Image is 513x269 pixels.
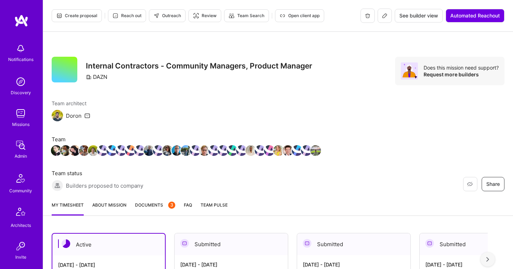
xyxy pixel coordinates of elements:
[264,145,275,156] img: Team Member Avatar
[311,144,320,157] a: Team Member Avatar
[66,182,143,189] span: Builders proposed to company
[303,239,311,248] img: Submitted
[274,144,283,157] a: Team Member Avatar
[181,145,191,156] img: Team Member Avatar
[172,144,181,157] a: Team Member Avatar
[107,145,117,156] img: Team Member Avatar
[52,110,63,121] img: Team Architect
[108,9,146,22] button: Reach out
[446,9,504,22] button: Automated Reachout
[193,13,199,19] i: icon Targeter
[144,144,154,157] a: Team Member Avatar
[56,13,62,19] i: icon Proposal
[134,145,145,156] img: Team Member Avatar
[236,145,247,156] img: Team Member Avatar
[14,75,28,89] img: discovery
[52,201,84,215] a: My timesheet
[168,202,175,209] div: 3
[310,145,321,156] img: Team Member Avatar
[52,180,63,191] img: Builders proposed to company
[135,144,144,157] a: Team Member Avatar
[200,144,209,157] a: Team Member Avatar
[283,144,292,157] a: Team Member Avatar
[292,144,302,157] a: Team Member Avatar
[154,144,163,157] a: Team Member Avatar
[52,169,143,177] span: Team status
[201,201,228,215] a: Team Pulse
[135,201,175,209] span: Documents
[303,261,405,268] div: [DATE] - [DATE]
[60,145,71,156] img: Team Member Avatar
[171,145,182,156] img: Team Member Avatar
[69,145,80,156] img: Team Member Avatar
[162,145,173,156] img: Team Member Avatar
[84,113,90,118] i: icon Mail
[275,9,324,22] button: Open client app
[86,74,92,80] i: icon CompanyGray
[8,56,33,63] div: Notifications
[126,144,135,157] a: Team Member Avatar
[107,144,116,157] a: Team Member Avatar
[52,234,165,255] div: Active
[237,144,246,157] a: Team Member Avatar
[301,145,312,156] img: Team Member Avatar
[227,145,238,156] img: Team Member Avatar
[79,145,89,156] img: Team Member Avatar
[280,12,320,19] span: Open client app
[135,201,175,215] a: Documents3
[273,145,284,156] img: Team Member Avatar
[229,12,264,19] span: Team Search
[144,145,154,156] img: Team Member Avatar
[11,89,31,96] div: Discovery
[188,9,221,22] button: Review
[89,144,98,157] a: Team Member Avatar
[163,144,172,157] a: Team Member Avatar
[190,145,201,156] img: Team Member Avatar
[12,204,29,222] img: Architects
[193,12,217,19] span: Review
[52,9,102,22] button: Create proposal
[283,145,293,156] img: Team Member Avatar
[297,233,410,255] div: Submitted
[11,222,31,229] div: Architects
[425,239,434,248] img: Submitted
[467,181,473,187] i: icon EyeClosed
[208,145,219,156] img: Team Member Avatar
[228,144,237,157] a: Team Member Avatar
[224,9,269,22] button: Team Search
[191,144,200,157] a: Team Member Avatar
[86,61,312,70] h3: Internal Contractors - Community Managers, Product Manager
[58,261,159,269] div: [DATE] - [DATE]
[153,145,164,156] img: Team Member Avatar
[61,144,70,157] a: Team Member Avatar
[181,144,191,157] a: Team Member Avatar
[482,177,504,191] button: Share
[86,73,107,81] div: DAZN
[399,12,438,19] span: See builder view
[218,144,228,157] a: Team Member Avatar
[51,145,62,156] img: Team Member Avatar
[66,112,82,120] div: Doron
[14,239,28,253] img: Invite
[180,261,282,268] div: [DATE] - [DATE]
[14,41,28,56] img: bell
[116,144,126,157] a: Team Member Avatar
[424,64,499,71] div: Does this mission need support?
[154,12,181,19] span: Outreach
[14,138,28,152] img: admin teamwork
[15,152,27,160] div: Admin
[209,144,218,157] a: Team Member Avatar
[52,136,320,143] span: Team
[52,100,90,107] span: Team architect
[395,9,443,22] button: See builder view
[14,106,28,121] img: teamwork
[255,145,265,156] img: Team Member Avatar
[218,145,228,156] img: Team Member Avatar
[15,253,26,261] div: Invite
[149,9,186,22] button: Outreach
[62,239,70,248] img: Active
[12,170,29,187] img: Community
[450,12,500,19] span: Automated Reachout
[113,12,141,19] span: Reach out
[92,201,126,215] a: About Mission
